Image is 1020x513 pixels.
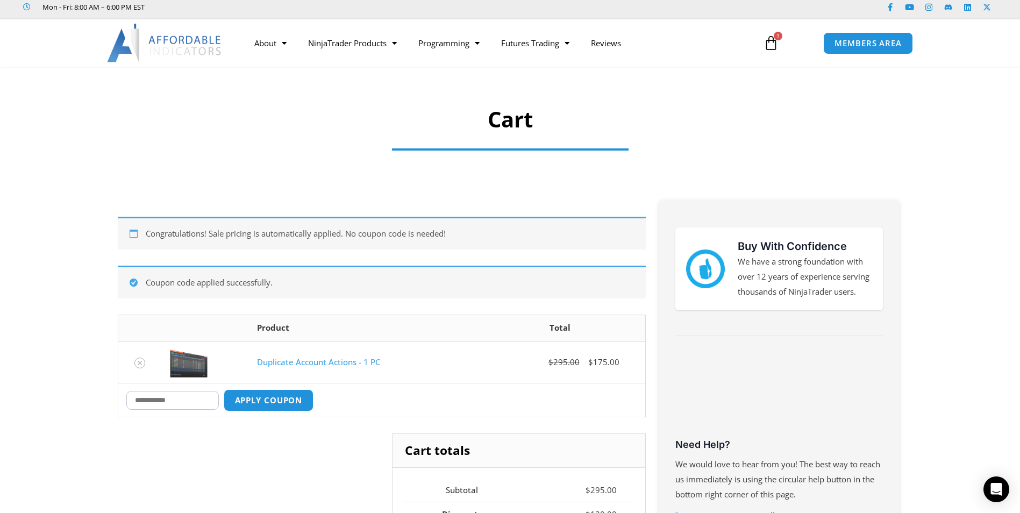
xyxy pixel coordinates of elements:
div: Coupon code applied successfully. [118,266,646,298]
span: Mon - Fri: 8:00 AM – 6:00 PM EST [40,1,145,13]
span: We would love to hear from you! The best way to reach us immediately is using the circular help b... [675,459,880,500]
p: We have a strong foundation with over 12 years of experience serving thousands of NinjaTrader users. [738,254,872,300]
nav: Menu [244,31,751,55]
bdi: 295.00 [586,484,617,495]
div: Open Intercom Messenger [983,476,1009,502]
a: 1 [747,27,795,59]
a: Programming [408,31,490,55]
th: Subtotal [403,479,496,502]
iframe: Customer reviews powered by Trustpilot [160,2,321,12]
img: Screenshot 2024-08-26 15414455555 | Affordable Indicators – NinjaTrader [170,347,208,377]
h3: Need Help? [675,438,883,451]
bdi: 295.00 [548,357,580,367]
a: Futures Trading [490,31,580,55]
a: Reviews [580,31,632,55]
a: NinjaTrader Products [297,31,408,55]
a: Remove Duplicate Account Actions - 1 PC from cart [134,358,145,368]
img: mark thumbs good 43913 | Affordable Indicators – NinjaTrader [686,250,725,288]
span: 1 [774,32,782,40]
h1: Cart [154,104,866,134]
div: Congratulations! Sale pricing is automatically applied. No coupon code is needed! [118,217,646,250]
span: $ [586,484,590,495]
span: $ [588,357,593,367]
a: About [244,31,297,55]
span: MEMBERS AREA [834,39,902,47]
h2: Cart totals [393,434,645,467]
a: Duplicate Account Actions - 1 PC [257,357,380,367]
th: Product [249,315,475,341]
h3: Buy With Confidence [738,238,872,254]
a: MEMBERS AREA [823,32,913,54]
iframe: Customer reviews powered by Trustpilot [675,355,883,436]
bdi: 175.00 [588,357,619,367]
img: LogoAI | Affordable Indicators – NinjaTrader [107,24,223,62]
button: Apply coupon [224,389,314,411]
span: $ [548,357,553,367]
th: Total [475,315,645,341]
